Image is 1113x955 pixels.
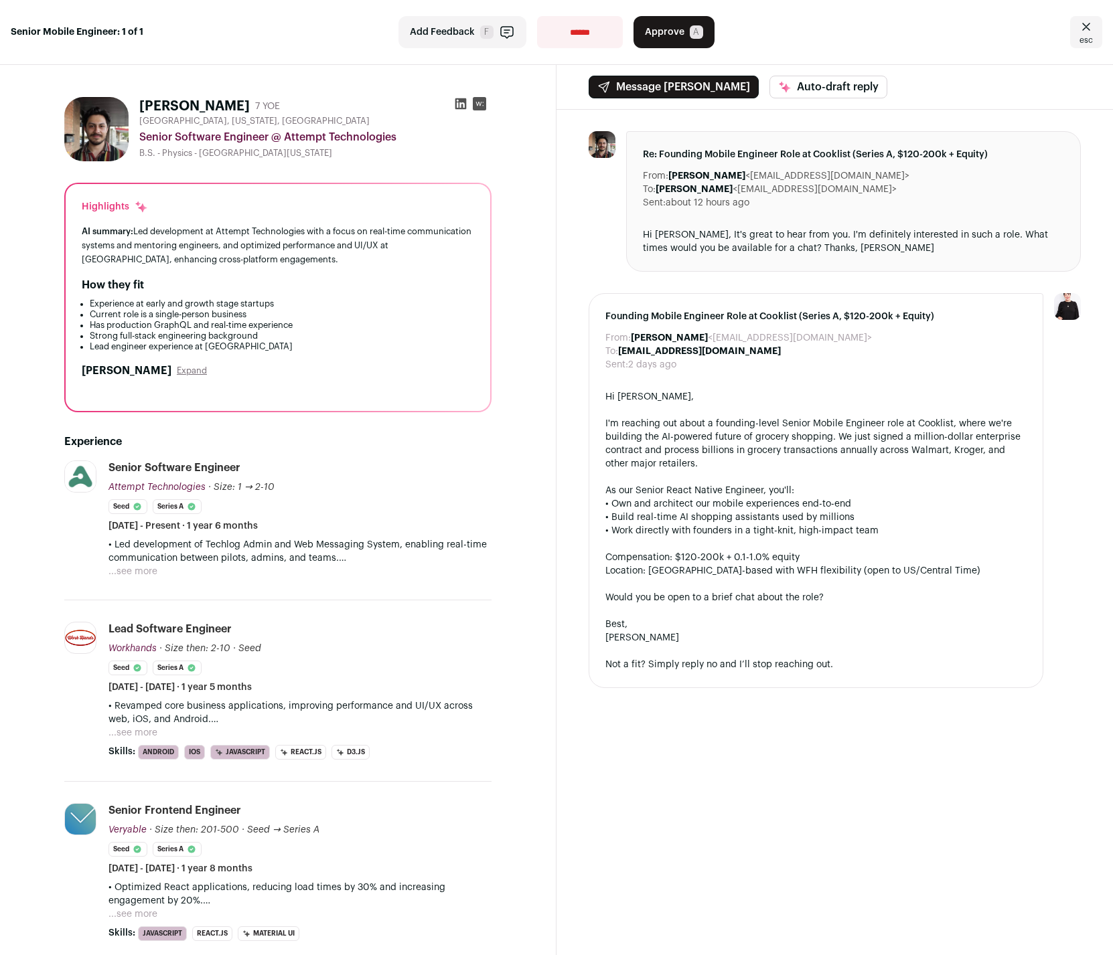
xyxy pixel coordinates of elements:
[108,825,147,835] span: Veryable
[247,825,319,835] span: Seed → Series A
[139,129,492,145] div: Senior Software Engineer @ Attempt Technologies
[108,803,241,818] div: Senior Frontend Engineer
[108,483,206,492] span: Attempt Technologies
[90,298,474,309] li: Experience at early and growth stage startups
[108,842,147,857] li: Seed
[108,644,157,653] span: Workhands
[192,926,232,941] li: React.js
[108,460,240,475] div: Senior Software Engineer
[238,926,299,941] li: Material UI
[255,100,280,113] div: 7 YOE
[90,331,474,341] li: Strong full-stack engineering background
[82,277,144,293] h2: How they fit
[589,131,615,158] img: 0bd9825d76563cf98328245f510fed5289e6aebf691f3191b26ffc4e6926be60.jpg
[108,499,147,514] li: Seed
[139,97,250,116] h1: [PERSON_NAME]
[656,183,897,196] dd: <[EMAIL_ADDRESS][DOMAIN_NAME]>
[666,196,749,209] dd: about 12 hours ago
[108,538,492,565] p: • Led development of Techlog Admin and Web Messaging System, enabling real-time communication bet...
[108,661,147,675] li: Seed
[634,16,715,48] button: Approve A
[605,345,618,358] dt: To:
[1070,16,1102,48] a: Close
[138,745,179,760] li: Android
[643,228,1064,255] div: Hi [PERSON_NAME], It's great to hear from you. I'm definitely interested in such a role. What tim...
[153,499,202,514] li: Series A
[618,347,781,356] b: [EMAIL_ADDRESS][DOMAIN_NAME]
[108,519,258,533] span: [DATE] - Present · 1 year 6 months
[631,331,872,345] dd: <[EMAIL_ADDRESS][DOMAIN_NAME]>
[82,227,133,236] span: AI summary:
[398,16,526,48] button: Add Feedback F
[628,358,676,371] dd: 2 days ago
[643,148,1064,161] span: Re: Founding Mobile Engineer Role at Cooklist (Series A, $120-200k + Equity)
[631,333,708,343] b: [PERSON_NAME]
[210,745,270,760] li: JavaScript
[82,363,171,379] h2: [PERSON_NAME]
[108,881,492,907] p: • Optimized React applications, reducing load times by 30% and increasing engagement by 20%.
[238,644,261,653] span: Seed
[769,76,887,98] button: Auto-draft reply
[138,926,187,941] li: JavaScript
[605,358,628,371] dt: Sent:
[64,97,129,161] img: 0bd9825d76563cf98328245f510fed5289e6aebf691f3191b26ffc4e6926be60.jpg
[645,25,684,39] span: Approve
[656,185,733,194] b: [PERSON_NAME]
[139,148,492,159] div: B.S. - Physics - [GEOGRAPHIC_DATA][US_STATE]
[108,907,157,921] button: ...see more
[177,365,207,376] button: Expand
[139,116,370,126] span: [GEOGRAPHIC_DATA], [US_STATE], [GEOGRAPHIC_DATA]
[108,622,232,636] div: Lead Software Engineer
[242,823,244,837] span: ·
[90,309,474,320] li: Current role is a single-person business
[589,76,759,98] button: Message [PERSON_NAME]
[153,842,202,857] li: Series A
[82,224,474,266] div: Led development at Attempt Technologies with a focus on real-time communication systems and mento...
[208,483,275,492] span: · Size: 1 → 2-10
[643,183,656,196] dt: To:
[480,25,494,39] span: F
[668,169,909,183] dd: <[EMAIL_ADDRESS][DOMAIN_NAME]>
[108,926,135,940] span: Skills:
[605,390,1027,671] div: Hi [PERSON_NAME], I'm reaching out about a founding-level Senior Mobile Engineer role at Cooklist...
[605,331,631,345] dt: From:
[11,25,143,39] strong: Senior Mobile Engineer: 1 of 1
[90,341,474,352] li: Lead engineer experience at [GEOGRAPHIC_DATA]
[184,745,205,760] li: iOS
[233,642,236,655] span: ·
[1080,35,1093,46] span: esc
[108,862,252,875] span: [DATE] - [DATE] · 1 year 8 months
[643,196,666,209] dt: Sent:
[108,699,492,726] p: • Revamped core business applications, improving performance and UI/UX across web, iOS, and Android.
[90,320,474,331] li: Has production GraphQL and real-time experience
[65,804,96,835] img: a65242a8c34c308c8d2a7d55348b2b9aca7d20f7e7dc19bea0500a06ccdc3607.jpg
[668,171,745,181] b: [PERSON_NAME]
[65,622,96,653] img: b6667ec075981f7bcbd1fdee94bb83c992f8080593d476a86dc74f8e45ce9238.png
[149,825,239,835] span: · Size then: 201-500
[275,745,326,760] li: React.js
[410,25,475,39] span: Add Feedback
[82,200,148,213] div: Highlights
[108,565,157,578] button: ...see more
[65,461,96,492] img: 153e84c5d05d87f84b910020e8b04fbb3c918c1e46eff3311772f6a388587afb.jpg
[643,169,668,183] dt: From:
[108,745,135,758] span: Skills:
[331,745,370,760] li: D3.js
[159,644,230,653] span: · Size then: 2-10
[1054,293,1081,320] img: 9240684-medium_jpg
[690,25,703,39] span: A
[108,726,157,740] button: ...see more
[605,310,1027,323] span: Founding Mobile Engineer Role at Cooklist (Series A, $120-200k + Equity)
[64,434,492,450] h2: Experience
[108,681,252,694] span: [DATE] - [DATE] · 1 year 5 months
[153,661,202,675] li: Series A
